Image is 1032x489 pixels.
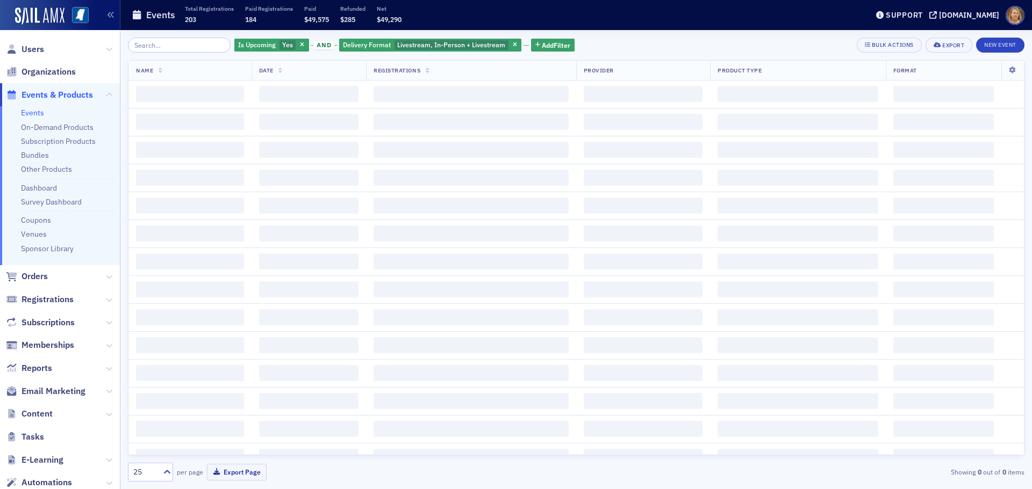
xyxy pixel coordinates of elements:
[21,164,72,174] a: Other Products
[374,198,569,214] span: ‌
[21,431,44,443] span: Tasks
[6,454,63,466] a: E-Learning
[893,393,994,409] span: ‌
[136,281,244,297] span: ‌
[584,198,703,214] span: ‌
[6,43,44,55] a: Users
[136,198,244,214] span: ‌
[259,449,359,465] span: ‌
[718,393,878,409] span: ‌
[21,271,48,282] span: Orders
[976,39,1024,49] a: New Event
[6,66,76,78] a: Organizations
[21,317,75,329] span: Subscriptions
[584,225,703,242] span: ‌
[718,114,878,130] span: ‌
[893,337,994,353] span: ‌
[718,281,878,297] span: ‌
[21,136,96,146] a: Subscription Products
[234,39,309,52] div: Yes
[21,89,93,101] span: Events & Products
[259,393,359,409] span: ‌
[245,15,256,24] span: 184
[185,5,234,12] p: Total Registrations
[259,198,359,214] span: ‌
[259,225,359,242] span: ‌
[136,393,244,409] span: ‌
[584,281,703,297] span: ‌
[939,10,999,20] div: [DOMAIN_NAME]
[136,309,244,325] span: ‌
[136,114,244,130] span: ‌
[584,337,703,353] span: ‌
[21,454,63,466] span: E-Learning
[584,449,703,465] span: ‌
[374,421,569,437] span: ‌
[374,114,569,130] span: ‌
[893,114,994,130] span: ‌
[584,421,703,437] span: ‌
[136,170,244,186] span: ‌
[238,40,276,49] span: Is Upcoming
[282,40,293,49] span: Yes
[374,170,569,186] span: ‌
[584,393,703,409] span: ‌
[136,253,244,269] span: ‌
[374,309,569,325] span: ‌
[21,150,49,160] a: Bundles
[21,66,76,78] span: Organizations
[584,114,703,130] span: ‌
[207,464,267,480] button: Export Page
[584,142,703,158] span: ‌
[374,337,569,353] span: ‌
[976,38,1024,53] button: New Event
[893,142,994,158] span: ‌
[136,365,244,381] span: ‌
[718,253,878,269] span: ‌
[72,7,89,24] img: SailAMX
[397,40,505,49] span: Livestream, In-Person + Livestream
[6,339,74,351] a: Memberships
[733,467,1024,477] div: Showing out of items
[21,197,82,207] a: Survey Dashboard
[259,337,359,353] span: ‌
[311,41,338,49] button: and
[542,40,570,50] span: Add Filter
[718,198,878,214] span: ‌
[718,225,878,242] span: ‌
[6,362,52,374] a: Reports
[21,108,44,118] a: Events
[21,477,72,488] span: Automations
[21,294,74,305] span: Registrations
[718,170,878,186] span: ‌
[718,365,878,381] span: ‌
[6,317,75,329] a: Subscriptions
[6,431,44,443] a: Tasks
[128,38,231,53] input: Search…
[893,281,994,297] span: ‌
[377,5,402,12] p: Net
[21,215,51,225] a: Coupons
[340,5,365,12] p: Refunded
[584,67,614,74] span: Provider
[15,8,64,25] img: SailAMX
[893,170,994,186] span: ‌
[718,67,762,74] span: Product Type
[313,41,334,49] span: and
[584,170,703,186] span: ‌
[340,15,355,24] span: $285
[718,449,878,465] span: ‌
[343,40,391,49] span: Delivery Format
[259,142,359,158] span: ‌
[259,67,274,74] span: Date
[584,253,703,269] span: ‌
[21,183,57,193] a: Dashboard
[136,86,244,102] span: ‌
[893,421,994,437] span: ‌
[531,39,575,52] button: AddFilter
[259,253,359,269] span: ‌
[893,253,994,269] span: ‌
[584,365,703,381] span: ‌
[584,86,703,102] span: ‌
